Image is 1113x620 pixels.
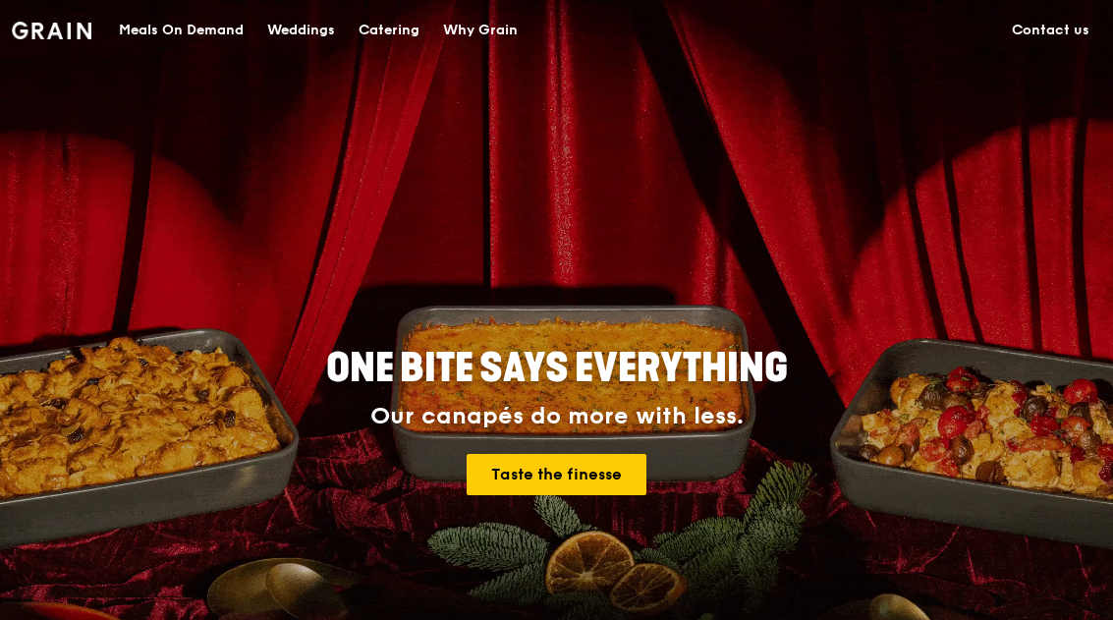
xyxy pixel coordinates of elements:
[443,1,518,60] div: Why Grain
[255,1,347,60] a: Weddings
[467,454,646,495] a: Taste the finesse
[347,1,431,60] a: Catering
[359,1,419,60] div: Catering
[12,22,91,39] img: Grain
[119,1,244,60] div: Meals On Demand
[431,1,529,60] a: Why Grain
[203,403,911,430] div: Our canapés do more with less.
[267,1,335,60] div: Weddings
[326,345,788,392] span: ONE BITE SAYS EVERYTHING
[1000,1,1101,60] a: Contact us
